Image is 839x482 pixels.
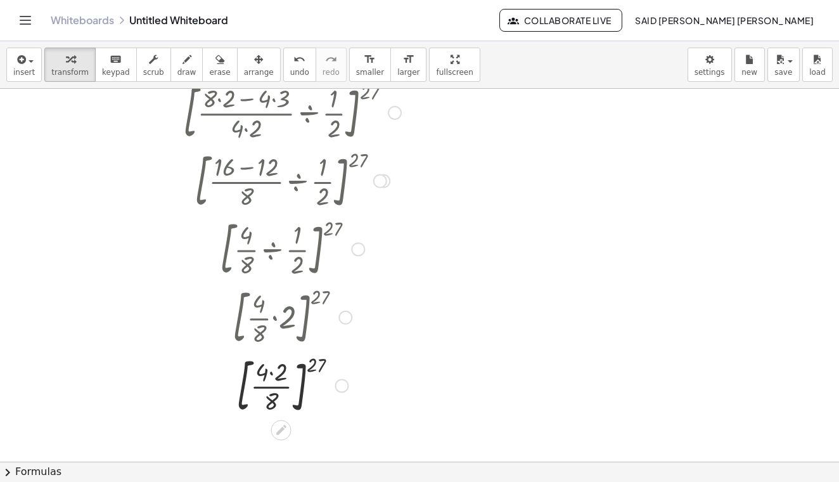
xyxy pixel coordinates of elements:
[237,48,281,82] button: arrange
[209,68,230,77] span: erase
[356,68,384,77] span: smaller
[323,68,340,77] span: redo
[293,52,305,67] i: undo
[809,68,826,77] span: load
[774,68,792,77] span: save
[110,52,122,67] i: keyboard
[429,48,480,82] button: fullscreen
[51,14,114,27] a: Whiteboards
[13,68,35,77] span: insert
[290,68,309,77] span: undo
[244,68,274,77] span: arrange
[734,48,765,82] button: new
[325,52,337,67] i: redo
[397,68,419,77] span: larger
[499,9,622,32] button: Collaborate Live
[695,68,725,77] span: settings
[741,68,757,77] span: new
[283,48,316,82] button: undoundo
[402,52,414,67] i: format_size
[767,48,800,82] button: save
[271,420,291,440] div: Edit math
[6,48,42,82] button: insert
[635,15,814,26] span: Said [PERSON_NAME] [PERSON_NAME]
[688,48,732,82] button: settings
[364,52,376,67] i: format_size
[802,48,833,82] button: load
[44,48,96,82] button: transform
[510,15,612,26] span: Collaborate Live
[143,68,164,77] span: scrub
[390,48,426,82] button: format_sizelarger
[625,9,824,32] button: Said [PERSON_NAME] [PERSON_NAME]
[177,68,196,77] span: draw
[95,48,137,82] button: keyboardkeypad
[170,48,203,82] button: draw
[15,10,35,30] button: Toggle navigation
[316,48,347,82] button: redoredo
[51,68,89,77] span: transform
[349,48,391,82] button: format_sizesmaller
[202,48,237,82] button: erase
[102,68,130,77] span: keypad
[136,48,171,82] button: scrub
[436,68,473,77] span: fullscreen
